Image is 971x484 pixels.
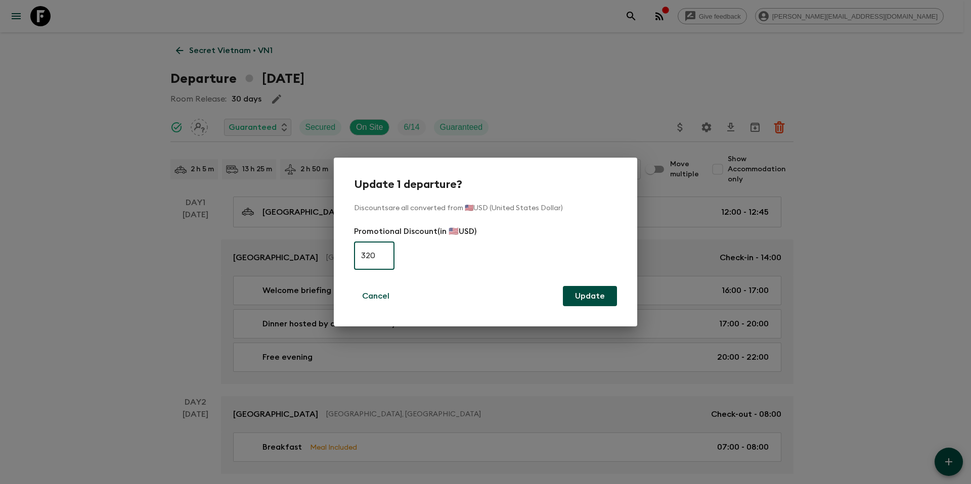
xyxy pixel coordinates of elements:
[362,290,389,302] p: Cancel
[354,178,617,191] h2: Update 1 departure?
[354,225,617,237] p: Promotional Discount (in 🇺🇸USD)
[563,286,617,306] button: Update
[354,286,398,306] button: Cancel
[354,203,617,213] p: Discounts are all converted from 🇺🇸USD (United States Dollar)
